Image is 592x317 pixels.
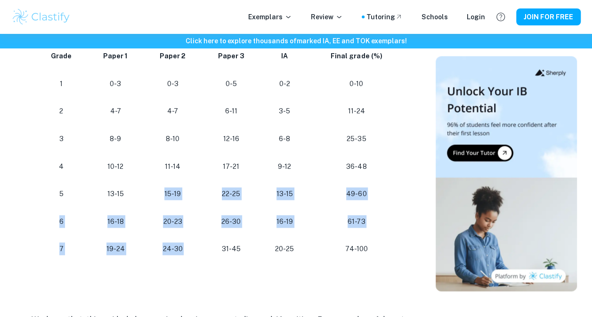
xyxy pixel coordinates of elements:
[331,52,382,60] strong: Final grade (%)
[268,78,301,90] p: 0-2
[43,105,80,118] p: 2
[316,133,397,145] p: 25-35
[209,243,253,255] p: 31-45
[43,243,80,255] p: 7
[151,188,194,200] p: 15-19
[43,160,80,173] p: 4
[316,78,397,90] p: 0-10
[436,56,577,292] img: Thumbnail
[209,78,253,90] p: 0-5
[95,160,136,173] p: 10-12
[95,215,136,228] p: 16-18
[103,52,128,60] strong: Paper 1
[95,188,136,200] p: 13-15
[95,133,136,145] p: 8-9
[43,78,80,90] p: 1
[11,8,71,26] img: Clastify logo
[95,78,136,90] p: 0-3
[43,188,80,200] p: 5
[218,52,244,60] strong: Paper 3
[51,52,72,60] strong: Grade
[95,105,136,118] p: 4-7
[95,243,136,255] p: 19-24
[160,52,186,60] strong: Paper 2
[151,133,194,145] p: 8-10
[209,160,253,173] p: 17-21
[268,188,301,200] p: 13-15
[209,105,253,118] p: 6-11
[151,160,194,173] p: 11-14
[268,105,301,118] p: 3-5
[43,215,80,228] p: 6
[493,9,509,25] button: Help and Feedback
[422,12,448,22] a: Schools
[316,215,397,228] p: 61-73
[151,105,194,118] p: 4-7
[316,243,397,255] p: 74-100
[43,133,80,145] p: 3
[316,105,397,118] p: 11-24
[516,8,581,25] button: JOIN FOR FREE
[281,52,288,60] strong: IA
[316,160,397,173] p: 36-48
[268,160,301,173] p: 9-12
[366,12,403,22] a: Tutoring
[151,243,194,255] p: 24-30
[151,78,194,90] p: 0-3
[316,188,397,200] p: 49-60
[268,133,301,145] p: 6-8
[268,243,301,255] p: 20-25
[311,12,343,22] p: Review
[2,36,590,46] h6: Click here to explore thousands of marked IA, EE and TOK exemplars !
[151,215,194,228] p: 20-23
[467,12,485,22] a: Login
[209,133,253,145] p: 12-16
[248,12,292,22] p: Exemplars
[209,215,253,228] p: 26-30
[209,188,253,200] p: 22-25
[268,215,301,228] p: 16-19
